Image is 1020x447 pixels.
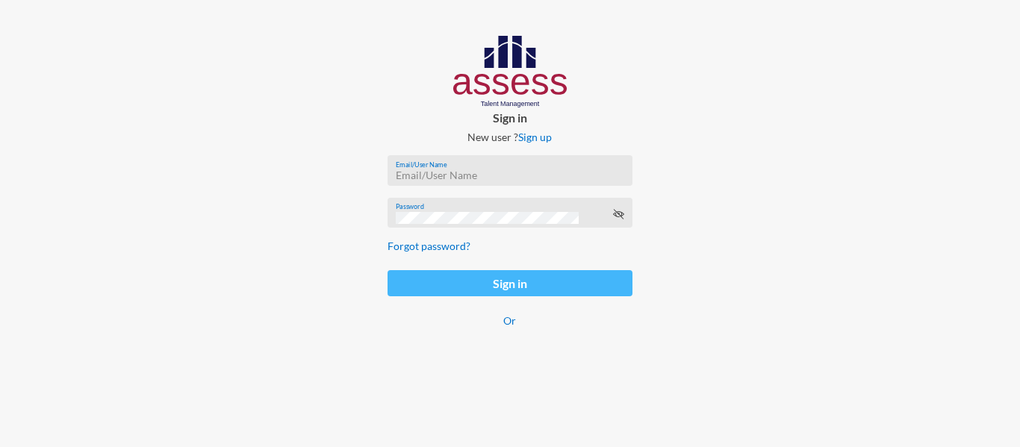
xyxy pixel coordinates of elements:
p: New user ? [376,131,644,143]
p: Sign in [376,110,644,125]
img: AssessLogoo.svg [453,36,567,107]
a: Forgot password? [388,240,470,252]
input: Email/User Name [396,169,624,181]
p: Or [388,314,632,327]
a: Sign up [518,131,552,143]
button: Sign in [388,270,632,296]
